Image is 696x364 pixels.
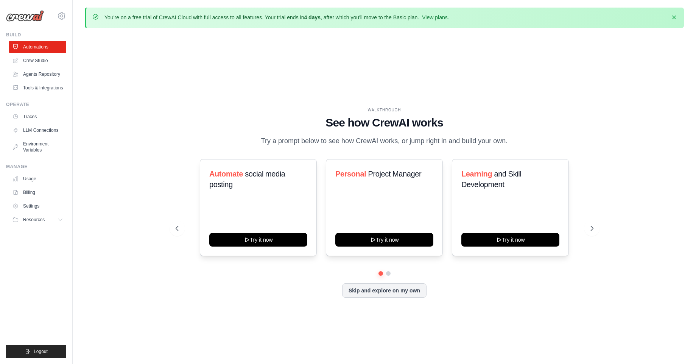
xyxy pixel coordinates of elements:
strong: 4 days [304,14,321,20]
p: You're on a free trial of CrewAI Cloud with full access to all features. Your trial ends in , aft... [104,14,449,21]
p: Try a prompt below to see how CrewAI works, or jump right in and build your own. [257,136,512,147]
a: Tools & Integrations [9,82,66,94]
span: and Skill Development [461,170,521,189]
a: Environment Variables [9,138,66,156]
span: Resources [23,217,45,223]
button: Try it now [335,233,433,247]
button: Skip and explore on my own [342,283,427,298]
a: Automations [9,41,66,53]
a: Usage [9,173,66,185]
span: social media posting [209,170,285,189]
span: Project Manager [368,170,421,178]
a: Agents Repository [9,68,66,80]
button: Logout [6,345,66,358]
img: Logo [6,10,44,22]
button: Resources [9,214,66,226]
div: Build [6,32,66,38]
div: WALKTHROUGH [176,107,593,113]
span: Personal [335,170,366,178]
div: Operate [6,102,66,108]
button: Try it now [461,233,559,247]
button: Try it now [209,233,307,247]
div: Manage [6,164,66,170]
a: Crew Studio [9,55,66,67]
a: LLM Connections [9,124,66,136]
span: Automate [209,170,243,178]
span: Learning [461,170,492,178]
a: Traces [9,111,66,123]
h1: See how CrewAI works [176,116,593,130]
a: Settings [9,200,66,212]
span: Logout [34,348,48,355]
a: View plans [422,14,447,20]
a: Billing [9,186,66,198]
